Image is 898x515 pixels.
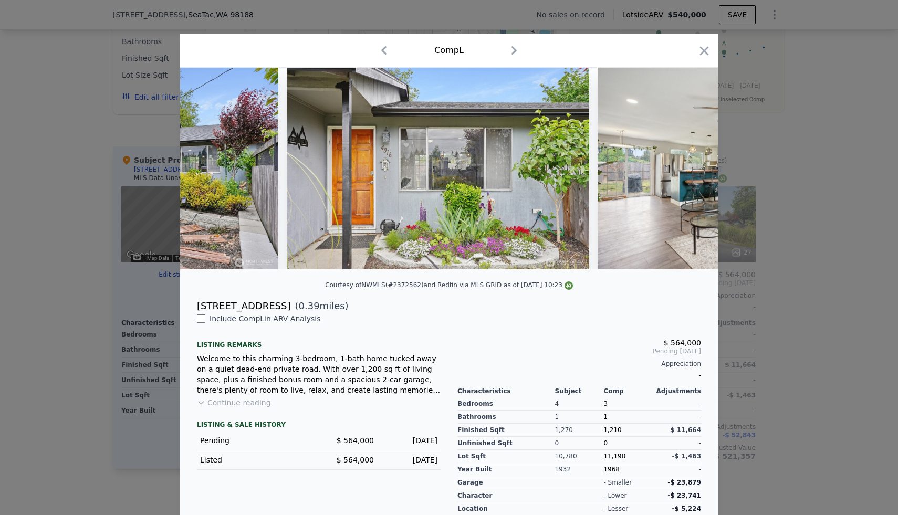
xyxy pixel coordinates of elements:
span: 1,210 [603,426,621,434]
div: Comp [603,387,652,395]
div: [DATE] [382,455,437,465]
div: 1 [603,411,652,424]
div: 1968 [603,463,652,476]
div: 0 [555,437,604,450]
div: - lesser [603,505,628,513]
div: - [652,437,701,450]
div: 4 [555,397,604,411]
img: Property Img [287,68,589,269]
div: 1932 [555,463,604,476]
div: - [652,463,701,476]
div: Adjustments [652,387,701,395]
span: Include Comp L in ARV Analysis [205,314,325,323]
img: NWMLS Logo [565,281,573,290]
div: Courtesy of NWMLS (#2372562) and Redfin via MLS GRID as of [DATE] 10:23 [325,281,573,289]
span: $ 564,000 [664,339,701,347]
div: 1 [555,411,604,424]
span: 3 [603,400,608,407]
span: $ 564,000 [337,436,374,445]
div: 10,780 [555,450,604,463]
div: [DATE] [382,435,437,446]
div: Bedrooms [457,397,555,411]
div: - smaller [603,478,632,487]
span: 11,190 [603,453,625,460]
div: Lot Sqft [457,450,555,463]
button: Continue reading [197,397,271,408]
div: Pending [200,435,310,446]
div: Subject [555,387,604,395]
span: -$ 23,879 [667,479,701,486]
div: - lower [603,491,626,500]
div: garage [457,476,555,489]
div: - [652,411,701,424]
div: Bathrooms [457,411,555,424]
div: Unfinished Sqft [457,437,555,450]
div: Finished Sqft [457,424,555,437]
div: Appreciation [457,360,701,368]
span: -$ 5,224 [672,505,701,512]
span: $ 11,664 [670,426,701,434]
span: -$ 1,463 [672,453,701,460]
div: Welcome to this charming 3-bedroom, 1-bath home tucked away on a quiet dead-end private road. Wit... [197,353,441,395]
span: ( miles) [290,299,348,313]
span: -$ 23,741 [667,492,701,499]
div: - [652,397,701,411]
div: 1,270 [555,424,604,437]
span: Pending [DATE] [457,347,701,355]
div: Year Built [457,463,555,476]
div: - [457,368,701,383]
div: character [457,489,555,502]
span: 0.39 [299,300,320,311]
div: Comp L [434,44,464,57]
span: 0 [603,439,608,447]
span: $ 564,000 [337,456,374,464]
div: Listing remarks [197,332,441,349]
div: Listed [200,455,310,465]
div: LISTING & SALE HISTORY [197,421,441,431]
div: [STREET_ADDRESS] [197,299,290,313]
div: Characteristics [457,387,555,395]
